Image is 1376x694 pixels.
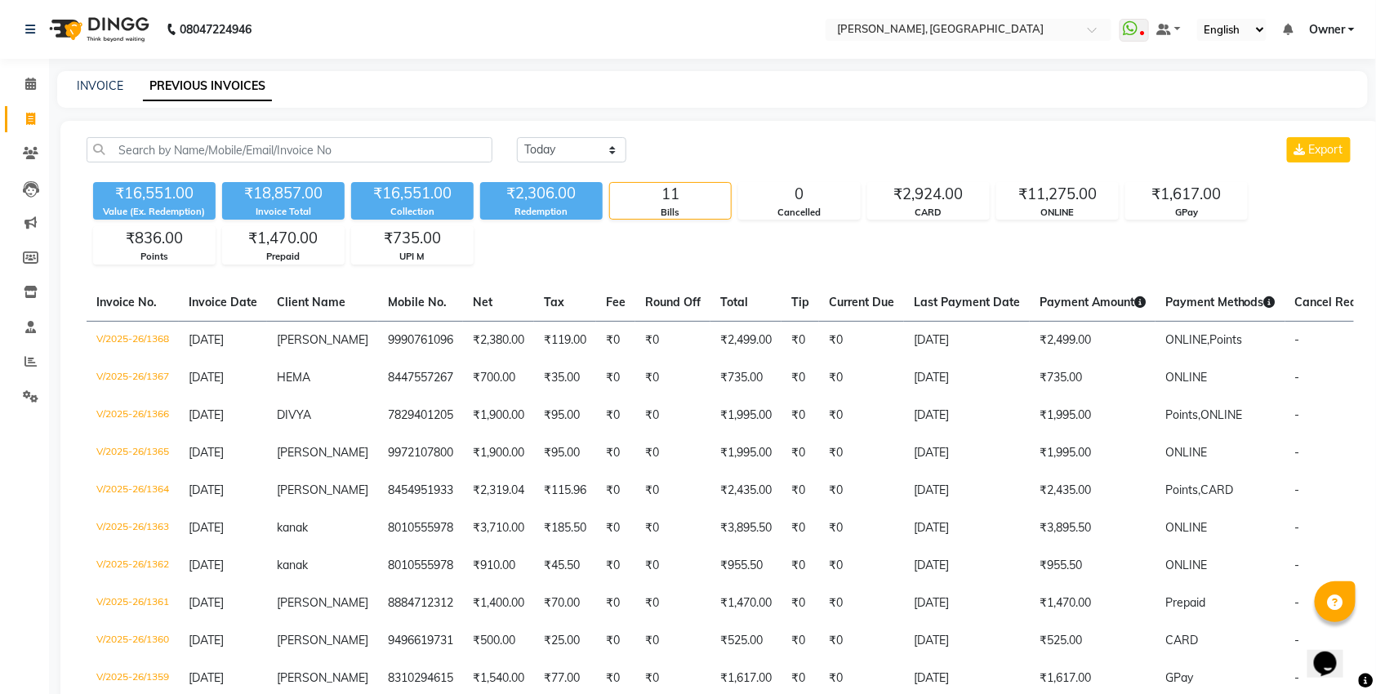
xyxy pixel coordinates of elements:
[868,206,989,220] div: CARD
[819,397,904,434] td: ₹0
[1200,407,1242,422] span: ONLINE
[378,434,463,472] td: 9972107800
[596,472,635,509] td: ₹0
[1165,670,1193,685] span: GPay
[463,509,534,547] td: ₹3,710.00
[1295,558,1300,572] span: -
[77,78,123,93] a: INVOICE
[189,295,257,309] span: Invoice Date
[710,434,782,472] td: ₹1,995.00
[534,509,596,547] td: ₹185.50
[378,547,463,585] td: 8010555978
[277,670,368,685] span: [PERSON_NAME]
[710,622,782,660] td: ₹525.00
[1165,483,1200,497] span: Points,
[1309,21,1345,38] span: Owner
[87,585,179,622] td: V/2025-26/1361
[534,434,596,472] td: ₹95.00
[1165,407,1200,422] span: Points,
[710,547,782,585] td: ₹955.50
[96,295,157,309] span: Invoice No.
[635,585,710,622] td: ₹0
[1295,445,1300,460] span: -
[1030,359,1156,397] td: ₹735.00
[534,622,596,660] td: ₹25.00
[819,509,904,547] td: ₹0
[782,585,819,622] td: ₹0
[596,585,635,622] td: ₹0
[819,585,904,622] td: ₹0
[1030,397,1156,434] td: ₹1,995.00
[596,359,635,397] td: ₹0
[904,321,1030,359] td: [DATE]
[1295,670,1300,685] span: -
[473,295,492,309] span: Net
[1295,332,1300,347] span: -
[904,397,1030,434] td: [DATE]
[596,509,635,547] td: ₹0
[1165,595,1205,610] span: Prepaid
[606,295,626,309] span: Fee
[1295,407,1300,422] span: -
[42,7,154,52] img: logo
[1295,520,1300,535] span: -
[1165,558,1207,572] span: ONLINE
[480,205,603,219] div: Redemption
[222,182,345,205] div: ₹18,857.00
[544,295,564,309] span: Tax
[189,445,224,460] span: [DATE]
[635,359,710,397] td: ₹0
[1165,520,1207,535] span: ONLINE
[378,509,463,547] td: 8010555978
[1030,585,1156,622] td: ₹1,470.00
[782,434,819,472] td: ₹0
[1030,509,1156,547] td: ₹3,895.50
[534,359,596,397] td: ₹35.00
[223,250,344,264] div: Prepaid
[904,434,1030,472] td: [DATE]
[1165,445,1207,460] span: ONLINE
[1030,622,1156,660] td: ₹525.00
[819,622,904,660] td: ₹0
[904,359,1030,397] td: [DATE]
[222,205,345,219] div: Invoice Total
[1295,370,1300,385] span: -
[534,547,596,585] td: ₹45.50
[1165,332,1209,347] span: ONLINE,
[868,183,989,206] div: ₹2,924.00
[87,472,179,509] td: V/2025-26/1364
[710,397,782,434] td: ₹1,995.00
[904,585,1030,622] td: [DATE]
[819,359,904,397] td: ₹0
[782,397,819,434] td: ₹0
[189,520,224,535] span: [DATE]
[610,206,731,220] div: Bills
[596,547,635,585] td: ₹0
[277,595,368,610] span: [PERSON_NAME]
[710,585,782,622] td: ₹1,470.00
[1030,472,1156,509] td: ₹2,435.00
[635,434,710,472] td: ₹0
[635,509,710,547] td: ₹0
[635,321,710,359] td: ₹0
[277,445,368,460] span: [PERSON_NAME]
[87,434,179,472] td: V/2025-26/1365
[87,359,179,397] td: V/2025-26/1367
[378,359,463,397] td: 8447557267
[351,205,474,219] div: Collection
[223,227,344,250] div: ₹1,470.00
[610,183,731,206] div: 11
[277,483,368,497] span: [PERSON_NAME]
[782,472,819,509] td: ₹0
[819,472,904,509] td: ₹0
[819,547,904,585] td: ₹0
[710,509,782,547] td: ₹3,895.50
[739,206,860,220] div: Cancelled
[904,622,1030,660] td: [DATE]
[534,321,596,359] td: ₹119.00
[1126,183,1247,206] div: ₹1,617.00
[277,332,368,347] span: [PERSON_NAME]
[596,434,635,472] td: ₹0
[463,547,534,585] td: ₹910.00
[94,227,215,250] div: ₹836.00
